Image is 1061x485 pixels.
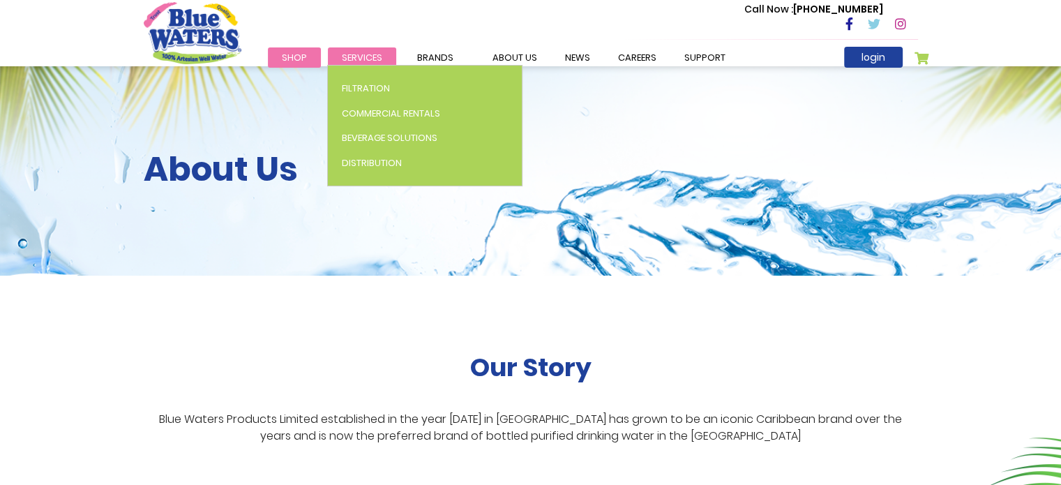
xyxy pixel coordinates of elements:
a: News [551,47,604,68]
span: Shop [282,51,307,64]
span: Beverage Solutions [342,131,437,144]
h2: Our Story [470,352,592,382]
a: login [844,47,903,68]
a: careers [604,47,670,68]
span: Brands [417,51,453,64]
span: Call Now : [744,2,793,16]
a: support [670,47,739,68]
span: Services [342,51,382,64]
span: Commercial Rentals [342,107,440,120]
span: Distribution [342,156,402,170]
p: [PHONE_NUMBER] [744,2,883,17]
h2: About Us [144,149,918,190]
p: Blue Waters Products Limited established in the year [DATE] in [GEOGRAPHIC_DATA] has grown to be ... [144,411,918,445]
span: Filtration [342,82,390,95]
a: store logo [144,2,241,64]
a: about us [479,47,551,68]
